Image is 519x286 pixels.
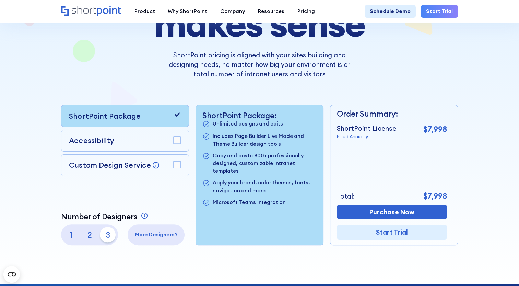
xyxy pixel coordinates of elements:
[213,199,286,207] p: Microsoft Teams Integration
[337,123,396,133] p: ShortPoint License
[423,190,447,202] p: $7,998
[251,5,291,18] a: Resources
[162,50,357,79] p: ShortPoint pricing is aligned with your sites building and designing needs, no matter how big you...
[100,227,115,242] p: 3
[213,120,283,129] p: Unlimited designs and edits
[423,123,447,135] p: $7,998
[337,108,447,120] p: Order Summary:
[291,5,321,18] a: Pricing
[69,111,140,122] p: ShortPoint Package
[337,191,355,201] p: Total:
[82,227,97,242] p: 2
[258,8,284,15] div: Resources
[3,266,20,283] button: Open CMP widget
[61,212,150,221] a: Number of Designers
[168,8,207,15] div: Why ShortPoint
[213,152,317,175] p: Copy and paste 800+ professionally designed, customizable intranet templates
[337,133,396,140] p: Billed Annually
[337,225,447,239] a: Start Trial
[69,135,114,146] p: Accessibility
[297,8,315,15] div: Pricing
[130,231,182,239] p: More Designers?
[69,160,151,170] p: Custom Design Service
[134,8,155,15] div: Product
[61,6,121,17] a: Home
[365,5,416,18] a: Schedule Demo
[61,212,138,221] p: Number of Designers
[220,8,245,15] div: Company
[213,132,317,148] p: Includes Page Builder Live Mode and Theme Builder design tools
[485,253,519,286] iframe: Chat Widget
[213,179,317,194] p: Apply your brand, color themes, fonts, navigation and more
[128,5,162,18] a: Product
[63,227,79,242] p: 1
[214,5,251,18] a: Company
[337,205,447,219] a: Purchase Now
[202,111,317,120] p: ShortPoint Package:
[161,5,214,18] a: Why ShortPoint
[421,5,458,18] a: Start Trial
